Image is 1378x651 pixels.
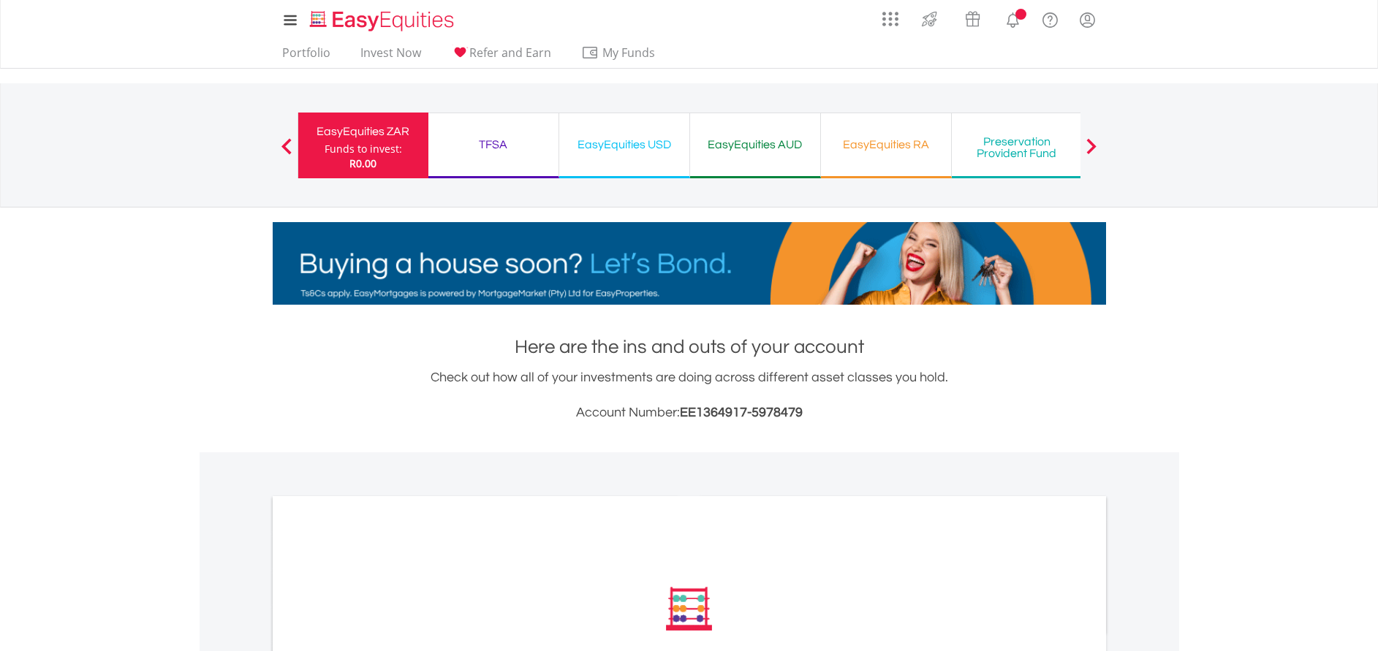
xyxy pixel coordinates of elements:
div: EasyEquities USD [568,134,681,155]
div: EasyEquities ZAR [307,121,420,142]
span: My Funds [581,43,677,62]
a: Notifications [994,4,1031,33]
img: thrive-v2.svg [917,7,942,31]
h1: Here are the ins and outs of your account [273,334,1106,360]
a: Vouchers [951,4,994,31]
div: EasyEquities AUD [699,134,811,155]
a: Invest Now [355,45,427,68]
span: Refer and Earn [469,45,551,61]
span: R0.00 [349,156,376,170]
div: EasyEquities RA [830,134,942,155]
span: EE1364917-5978479 [680,406,803,419]
a: Home page [304,4,460,33]
a: Portfolio [276,45,336,68]
img: grid-menu-icon.svg [882,11,898,27]
div: Preservation Provident Fund [961,136,1073,159]
img: EasyMortage Promotion Banner [273,222,1106,305]
h3: Account Number: [273,403,1106,423]
a: My Profile [1069,4,1106,36]
img: EasyEquities_Logo.png [307,9,460,33]
img: vouchers-v2.svg [961,7,985,31]
a: FAQ's and Support [1031,4,1069,33]
button: Next [1077,145,1106,160]
a: Refer and Earn [445,45,557,68]
button: Previous [272,145,301,160]
a: AppsGrid [873,4,908,27]
div: TFSA [437,134,550,155]
div: Check out how all of your investments are doing across different asset classes you hold. [273,368,1106,423]
div: Funds to invest: [325,142,402,156]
